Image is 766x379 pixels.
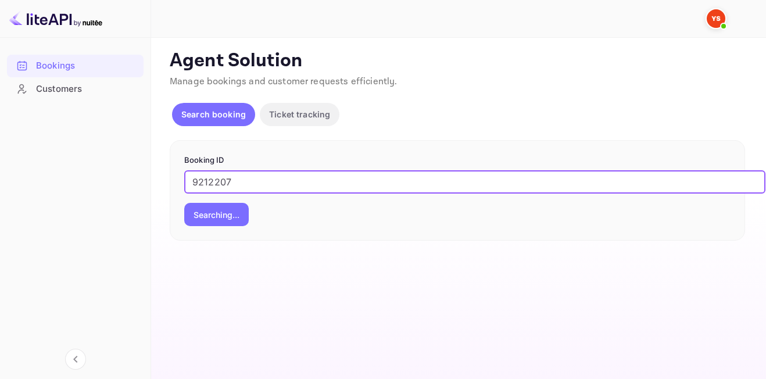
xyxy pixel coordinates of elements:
img: LiteAPI logo [9,9,102,28]
div: Bookings [36,59,138,73]
a: Customers [7,78,144,99]
p: Search booking [181,108,246,120]
span: Manage bookings and customer requests efficiently. [170,76,398,88]
button: Searching... [184,203,249,226]
button: Collapse navigation [65,349,86,370]
div: Customers [36,83,138,96]
a: Bookings [7,55,144,76]
p: Booking ID [184,155,731,166]
input: Enter Booking ID (e.g., 63782194) [184,170,765,194]
img: Yandex Support [707,9,725,28]
div: Bookings [7,55,144,77]
div: Customers [7,78,144,101]
p: Ticket tracking [269,108,330,120]
p: Agent Solution [170,49,745,73]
